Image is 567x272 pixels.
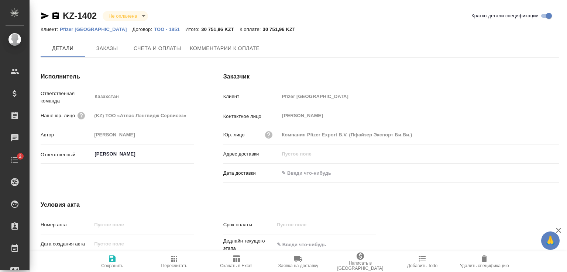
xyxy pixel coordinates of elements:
[223,131,245,139] p: Юр. лицо
[14,153,26,160] span: 2
[92,219,193,230] input: Пустое поле
[101,263,123,268] span: Сохранить
[223,93,279,100] p: Клиент
[278,263,318,268] span: Заявка на доставку
[541,231,560,250] button: 🙏
[201,27,240,32] p: 30 751,96 KZT
[133,27,154,32] p: Договор:
[41,72,194,81] h4: Исполнитель
[279,168,344,178] input: ✎ Введи что-нибудь
[41,131,92,139] p: Автор
[45,44,80,53] span: Детали
[41,27,60,32] p: Клиент:
[161,263,188,268] span: Пересчитать
[92,110,193,121] input: Пустое поле
[223,237,274,252] p: Дедлайн текущего этапа
[267,251,329,272] button: Заявка на доставку
[41,200,376,209] h4: Условия акта
[544,233,557,248] span: 🙏
[134,44,181,53] span: Счета и оплаты
[106,13,139,19] button: Не оплачена
[41,151,92,158] p: Ответственный
[190,44,260,53] span: Комментарии к оплате
[223,72,559,81] h4: Заказчик
[154,27,185,32] p: ТОО - 1851
[274,239,339,250] input: ✎ Введи что-нибудь
[41,221,92,229] p: Номер акта
[41,90,92,105] p: Ответственная команда
[92,129,193,140] input: Пустое поле
[223,113,279,120] p: Контактное лицо
[60,27,132,32] p: Pfizer [GEOGRAPHIC_DATA]
[41,112,75,119] p: Наше юр. лицо
[143,251,205,272] button: Пересчитать
[2,151,28,169] a: 2
[460,263,509,268] span: Удалить спецификацию
[240,27,263,32] p: К оплате:
[51,11,60,20] button: Скопировать ссылку
[103,11,148,21] div: Не оплачена
[185,27,201,32] p: Итого:
[223,170,279,177] p: Дата доставки
[60,26,132,32] a: Pfizer [GEOGRAPHIC_DATA]
[329,251,391,272] button: Написать в [GEOGRAPHIC_DATA]
[89,44,125,53] span: Заказы
[279,129,559,140] input: Пустое поле
[274,219,339,230] input: Пустое поле
[190,153,191,155] button: Open
[279,91,559,102] input: Пустое поле
[92,238,156,249] input: Пустое поле
[279,149,559,159] input: Пустое поле
[41,240,92,248] p: Дата создания акта
[63,11,97,21] a: KZ-1402
[41,11,49,20] button: Скопировать ссылку для ЯМессенджера
[223,221,274,229] p: Срок оплаты
[205,251,267,272] button: Скачать в Excel
[154,26,185,32] a: ТОО - 1851
[223,150,279,158] p: Адрес доставки
[453,251,515,272] button: Удалить спецификацию
[263,27,301,32] p: 30 751,96 KZT
[81,251,143,272] button: Сохранить
[407,263,437,268] span: Добавить Todo
[220,263,252,268] span: Скачать в Excel
[391,251,453,272] button: Добавить Todo
[334,261,387,271] span: Написать в [GEOGRAPHIC_DATA]
[471,12,539,20] span: Кратко детали спецификации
